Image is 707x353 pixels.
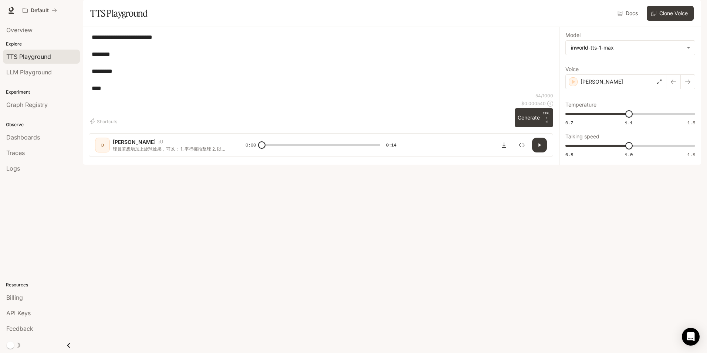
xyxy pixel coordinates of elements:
button: Download audio [497,138,511,152]
p: 54 / 1000 [535,93,553,99]
h1: TTS Playground [90,6,148,21]
p: 球員若想增加上旋球效果，可以： 1. 平行揮拍擊球 2. 以垂直角度擊球 3. 由上往下揮拍擊球 4. 由下往上揮拍擊球 [113,146,228,152]
a: Docs [616,6,641,21]
div: inworld-tts-1-max [571,44,683,51]
button: Shortcuts [89,115,120,127]
span: 1.0 [625,151,633,158]
span: 0:14 [386,141,396,149]
button: Clone Voice [647,6,694,21]
p: Default [31,7,49,14]
div: D [97,139,108,151]
span: 1.5 [687,151,695,158]
span: 1.1 [625,120,633,126]
span: 0:00 [246,141,256,149]
div: inworld-tts-1-max [566,41,695,55]
button: GenerateCTRL +⏎ [515,108,553,127]
span: 1.5 [687,120,695,126]
p: Voice [565,67,579,72]
span: 0.7 [565,120,573,126]
div: Open Intercom Messenger [682,328,700,346]
p: Model [565,33,581,38]
p: CTRL + [543,111,550,120]
p: Talking speed [565,134,599,139]
button: Inspect [514,138,529,152]
p: [PERSON_NAME] [113,138,156,146]
p: ⏎ [543,111,550,124]
button: All workspaces [19,3,60,18]
p: [PERSON_NAME] [581,78,623,85]
button: Copy Voice ID [156,140,166,144]
p: Temperature [565,102,596,107]
span: 0.5 [565,151,573,158]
